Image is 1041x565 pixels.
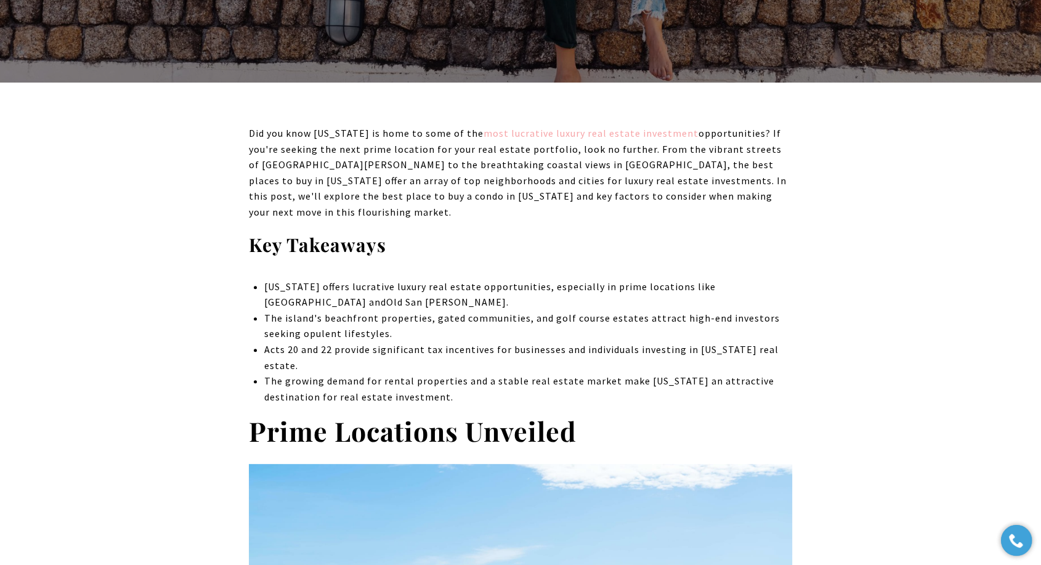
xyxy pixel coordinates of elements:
span: Did you know [US_STATE] is home to some of the opportunities? If you're seeking the next prime lo... [249,127,787,218]
span: Old San [PERSON_NAME] [386,296,506,308]
li: The island's beachfront properties, gated communities, and golf course estates attract high-end i... [264,311,792,342]
strong: Prime Locations Unveiled [249,413,577,449]
li: Acts 20 and 22 provide significant tax incentives for businesses and individuals investing in [US... [264,342,792,373]
strong: Key Takeaways [249,232,386,257]
span: [US_STATE] offers lucrative luxury real estate opportunities, especially in prime locations like ... [264,280,716,309]
span: . [506,296,509,308]
li: The growing demand for rental properties and a stable real estate market make [US_STATE] an attra... [264,373,792,405]
a: most lucrative luxury real estate investment [484,127,699,139]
